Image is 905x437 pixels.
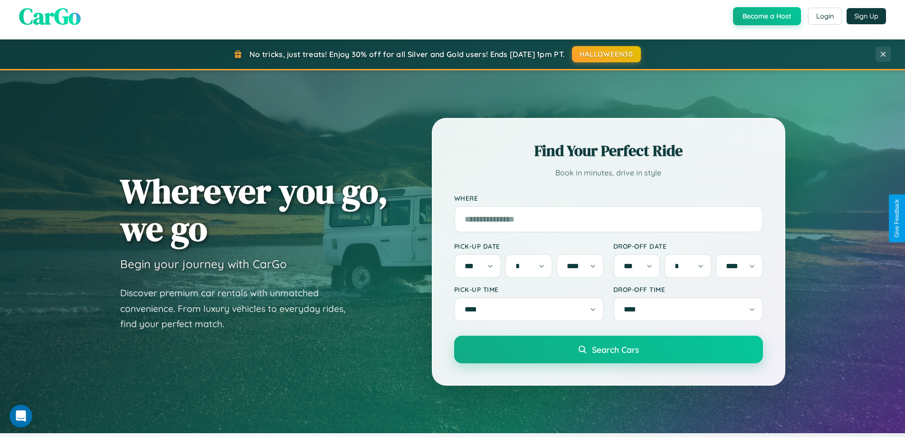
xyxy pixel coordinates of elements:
button: Login [808,8,842,25]
span: Search Cars [592,344,639,355]
button: Sign Up [847,8,886,24]
p: Book in minutes, drive in style [454,166,763,180]
label: Drop-off Date [613,242,763,250]
h1: Wherever you go, we go [120,172,388,247]
iframe: Intercom live chat [10,405,32,427]
h2: Find Your Perfect Ride [454,140,763,161]
button: HALLOWEEN30 [572,46,641,62]
div: Give Feedback [894,199,900,238]
button: Become a Host [733,7,801,25]
label: Where [454,194,763,202]
label: Pick-up Time [454,285,604,293]
button: Search Cars [454,336,763,363]
span: No tricks, just treats! Enjoy 30% off for all Silver and Gold users! Ends [DATE] 1pm PT. [249,49,565,59]
h3: Begin your journey with CarGo [120,257,287,271]
span: CarGo [19,0,81,32]
label: Drop-off Time [613,285,763,293]
p: Discover premium car rentals with unmatched convenience. From luxury vehicles to everyday rides, ... [120,285,358,332]
label: Pick-up Date [454,242,604,250]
